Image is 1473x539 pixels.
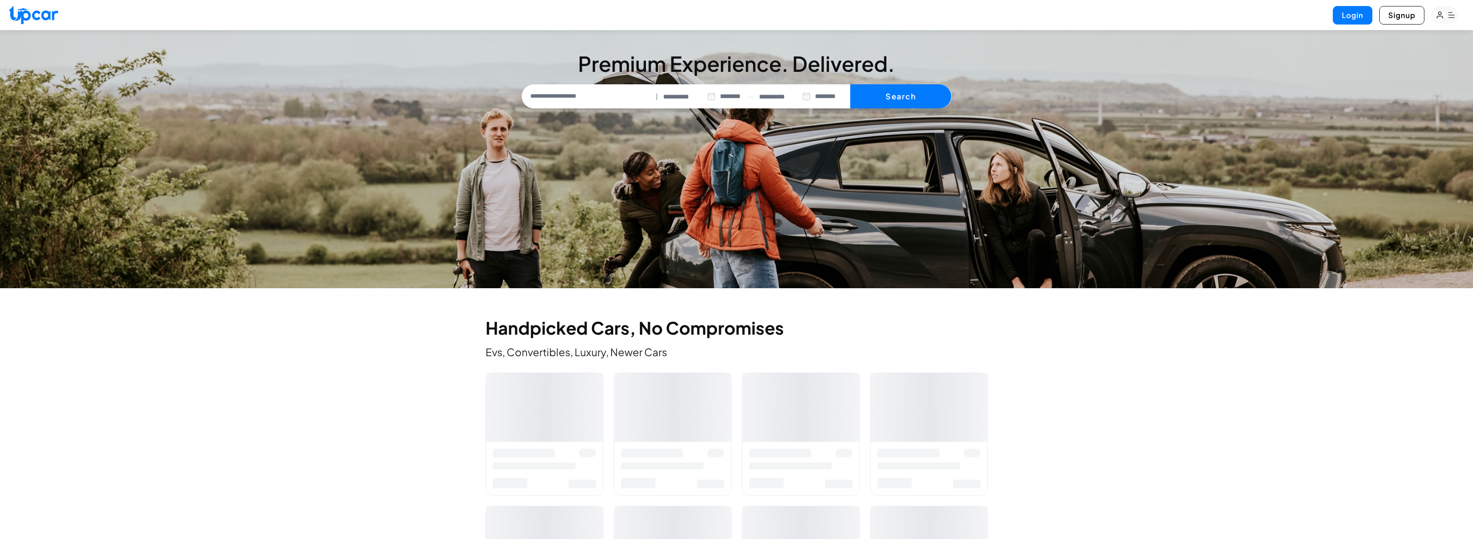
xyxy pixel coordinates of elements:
[486,319,988,336] h2: Handpicked Cars, No Compromises
[1379,6,1424,25] button: Signup
[850,84,951,108] button: Search
[1333,6,1372,25] button: Login
[486,345,988,359] p: Evs, Convertibles, Luxury, Newer Cars
[9,6,58,24] img: Upcar Logo
[656,92,658,102] span: |
[748,92,754,102] span: —
[522,53,952,74] h3: Premium Experience. Delivered.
